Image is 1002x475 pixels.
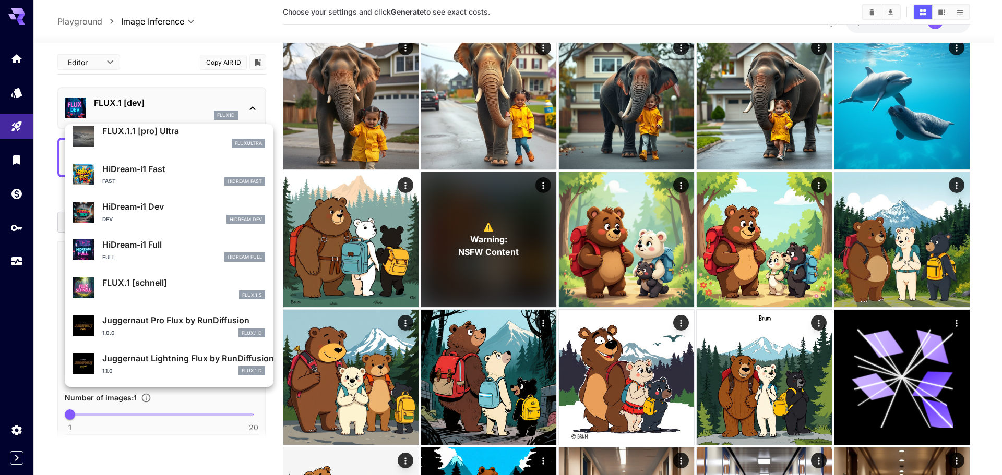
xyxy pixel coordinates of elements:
div: Juggernaut Lightning Flux by RunDiffusion1.1.0FLUX.1 D [73,348,265,380]
p: FLUX.1 D [242,367,262,374]
p: FLUX.1 S [242,291,262,299]
p: FLUX.1 [schnell] [102,276,265,289]
div: HiDream-i1 DevDevHiDream Dev [73,196,265,228]
p: FLUX.1 D [242,330,262,337]
p: FLUX.1.1 [pro] Ultra [102,125,265,137]
p: Fast [102,177,116,185]
p: Full [102,253,115,261]
div: FLUX.1.1 [pro] Ultrafluxultra [73,120,265,152]
p: Dev [102,215,113,223]
p: HiDream-i1 Fast [102,163,265,175]
div: HiDream-i1 FullFullHiDream Full [73,234,265,266]
p: Juggernaut Pro Flux by RunDiffusion [102,314,265,326]
div: FLUX.1 [schnell]FLUX.1 S [73,272,265,304]
p: fluxultra [235,140,262,147]
p: HiDream Dev [230,216,262,223]
p: HiDream-i1 Dev [102,200,265,213]
p: Juggernaut Lightning Flux by RunDiffusion [102,352,265,364]
p: 1.0.0 [102,329,115,337]
p: HiDream-i1 Full [102,238,265,251]
div: HiDream-i1 FastFastHiDream Fast [73,159,265,190]
p: 1.1.0 [102,367,113,375]
div: Juggernaut Pro Flux by RunDiffusion1.0.0FLUX.1 D [73,310,265,342]
p: HiDream Fast [228,178,262,185]
p: HiDream Full [228,253,262,261]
